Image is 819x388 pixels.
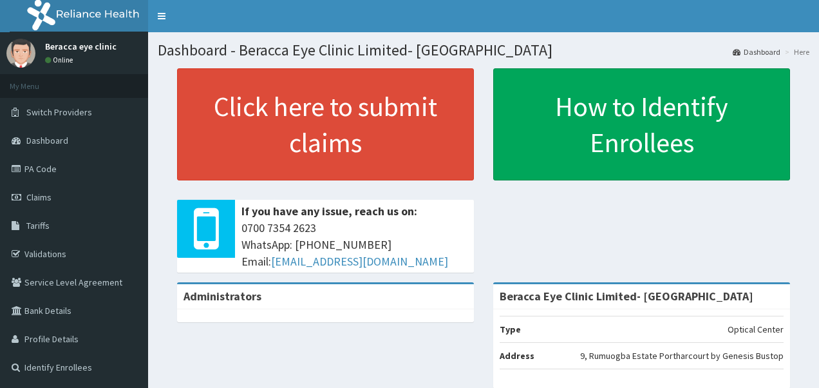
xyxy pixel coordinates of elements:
b: If you have any issue, reach us on: [241,204,417,218]
b: Address [500,350,534,362]
p: Optical Center [728,323,784,336]
strong: Beracca Eye Clinic Limited- [GEOGRAPHIC_DATA] [500,289,753,304]
a: How to Identify Enrollees [493,68,790,180]
b: Administrators [184,289,261,304]
img: User Image [6,39,35,68]
span: Dashboard [26,135,68,146]
b: Type [500,324,521,335]
span: Switch Providers [26,106,92,118]
p: Beracca eye clinic [45,42,117,51]
span: Tariffs [26,220,50,231]
a: Online [45,55,76,64]
h1: Dashboard - Beracca Eye Clinic Limited- [GEOGRAPHIC_DATA] [158,42,809,59]
span: Claims [26,191,52,203]
span: 0700 7354 2623 WhatsApp: [PHONE_NUMBER] Email: [241,220,467,269]
a: Click here to submit claims [177,68,474,180]
a: Dashboard [733,46,780,57]
li: Here [782,46,809,57]
p: 9, Rumuogba Estate Portharcourt by Genesis Bustop [580,349,784,362]
a: [EMAIL_ADDRESS][DOMAIN_NAME] [271,254,448,269]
